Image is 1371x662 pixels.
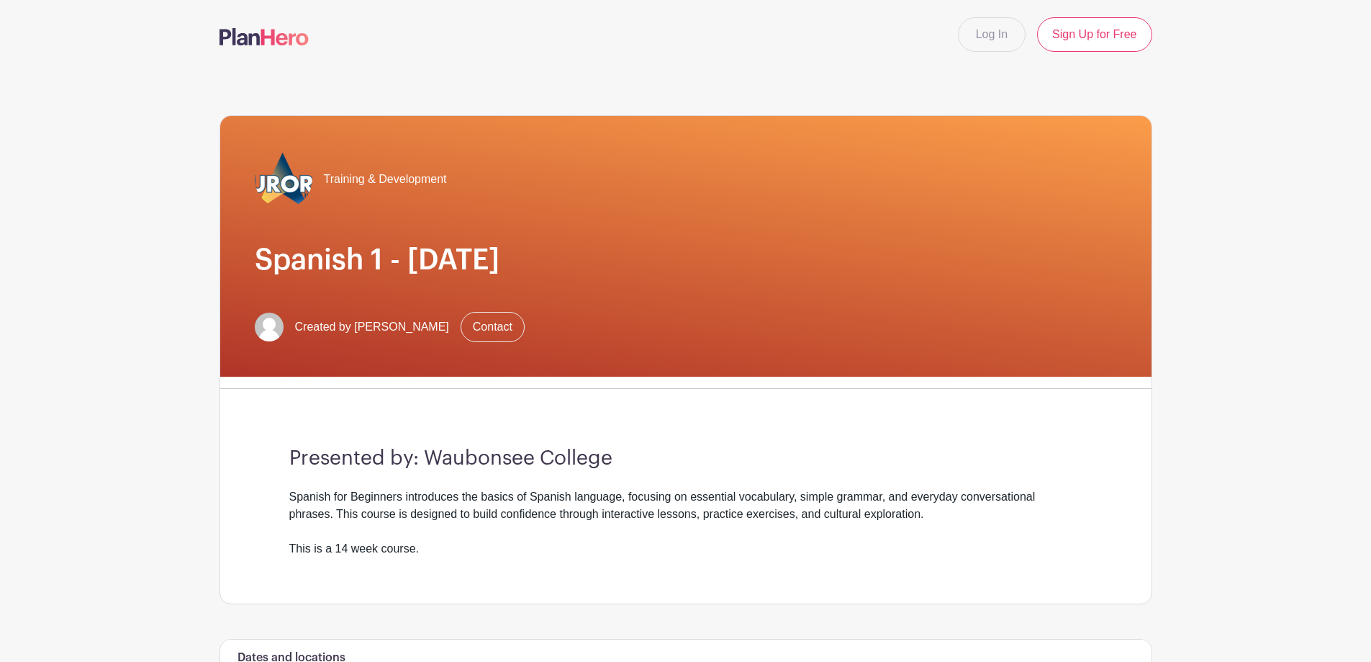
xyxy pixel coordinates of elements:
h3: Presented by: Waubonsee College [289,447,1082,471]
a: Log In [958,17,1026,52]
img: default-ce2991bfa6775e67f084385cd625a349d9dcbb7a52a09fb2fda1e96e2d18dcdb.png [255,313,284,341]
img: 2023_COA_Horiz_Logo_PMS_BlueStroke%204.png [255,151,312,208]
span: Created by [PERSON_NAME] [295,318,449,336]
a: Contact [461,312,525,342]
img: logo-507f7623f17ff9eddc593b1ce0a138ce2505c220e1c5a4e2b4648c50719b7d32.svg [220,28,309,45]
span: Training & Development [324,171,447,188]
h1: Spanish 1 - [DATE] [255,243,1117,277]
a: Sign Up for Free [1037,17,1151,52]
div: Spanish for Beginners introduces the basics of Spanish language, focusing on essential vocabulary... [289,488,1082,558]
